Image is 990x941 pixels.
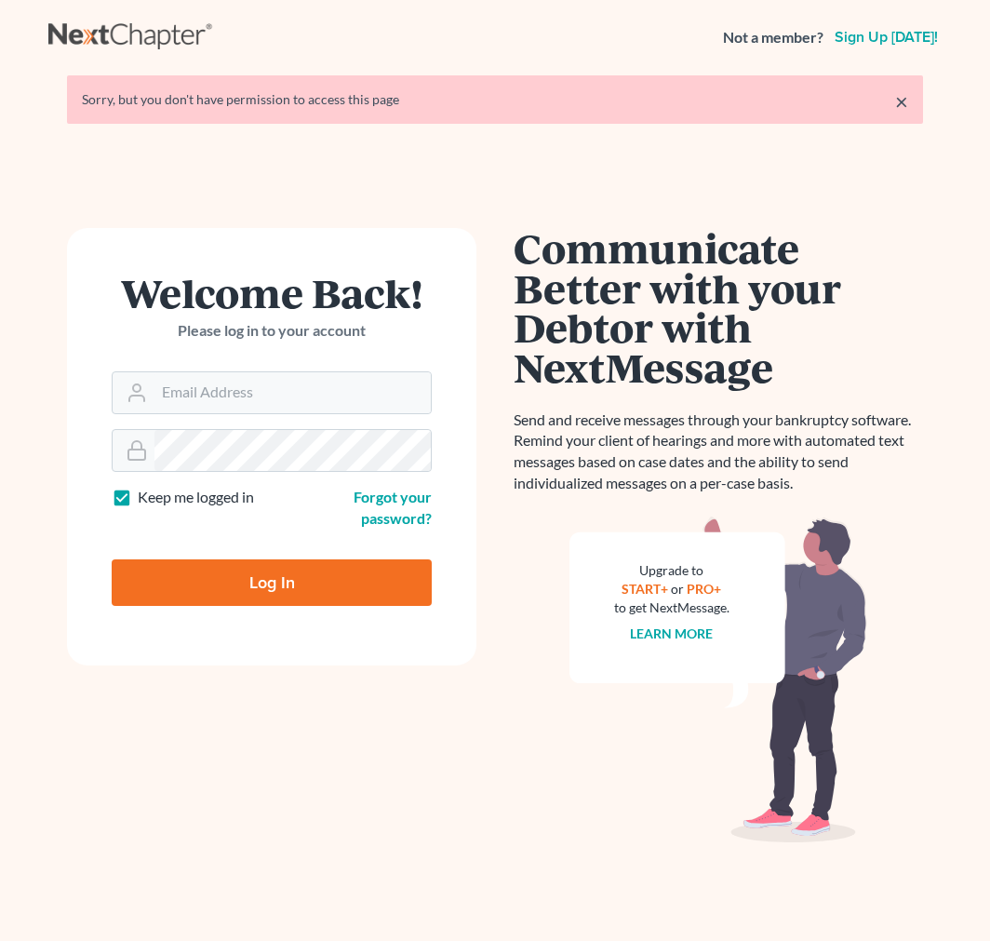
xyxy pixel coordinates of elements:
a: START+ [622,581,669,597]
h1: Communicate Better with your Debtor with NextMessage [514,228,923,387]
a: PRO+ [688,581,722,597]
a: Learn more [631,625,714,641]
label: Keep me logged in [138,487,254,508]
div: Sorry, but you don't have permission to access this page [82,90,908,109]
a: Sign up [DATE]! [831,30,942,45]
p: Please log in to your account [112,320,432,342]
a: × [895,90,908,113]
p: Send and receive messages through your bankruptcy software. Remind your client of hearings and mo... [514,410,923,494]
div: Upgrade to [614,561,729,580]
span: or [672,581,685,597]
strong: Not a member? [723,27,823,48]
img: nextmessage_bg-59042aed3d76b12b5cd301f8e5b87938c9018125f34e5fa2b7a6b67550977c72.svg [569,517,867,842]
h1: Welcome Back! [112,273,432,313]
input: Log In [112,559,432,606]
a: Forgot your password? [354,488,432,527]
input: Email Address [154,372,431,413]
div: to get NextMessage. [614,598,729,617]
